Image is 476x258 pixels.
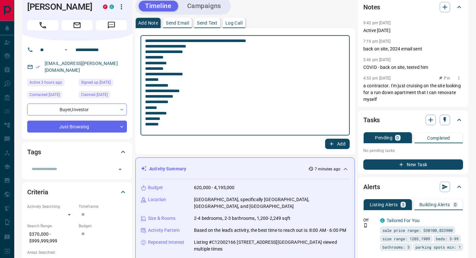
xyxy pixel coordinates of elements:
p: Actively Searching: [27,204,75,210]
svg: Push Notification Only [363,223,368,228]
button: Open [116,165,125,174]
h2: Tags [27,147,41,157]
p: 7 minutes ago [315,166,340,172]
div: Activity Summary7 minutes ago [141,163,349,175]
p: Size & Rooms [148,215,176,222]
p: Areas Searched: [27,250,127,255]
p: 0 [454,202,457,207]
div: Tue Aug 12 2025 [27,79,75,88]
p: 9:42 pm [DATE] [363,21,391,25]
h2: Tasks [363,115,380,125]
div: Buyer , Investor [27,103,127,115]
div: Just Browsing [27,121,127,133]
h2: Alerts [363,182,380,192]
p: Send Text [197,21,218,25]
button: Campaigns [181,1,228,11]
p: Location [148,196,166,203]
span: Call [27,20,58,30]
svg: Email Verified [36,65,40,69]
div: Tasks [363,112,463,128]
p: Off [363,217,376,223]
h2: Notes [363,2,380,12]
p: Active [DATE] [363,27,463,34]
span: Active 3 hours ago [29,79,62,86]
p: COVID - back on site, texted him [363,64,463,71]
p: 4:53 pm [DATE] [363,76,391,81]
span: Claimed [DATE] [81,91,108,98]
a: [EMAIL_ADDRESS][PERSON_NAME][DOMAIN_NAME] [45,61,118,73]
p: [GEOGRAPHIC_DATA], specifically [GEOGRAPHIC_DATA], [GEOGRAPHIC_DATA], and [GEOGRAPHIC_DATA] [194,196,349,210]
div: condos.ca [109,5,114,9]
p: back on site, 2024 email sent [363,46,463,52]
p: Log Call [225,21,243,25]
button: Timeline [139,1,178,11]
p: Search Range: [27,223,75,229]
p: $370,000 - $999,999,999 [27,229,75,246]
p: 3 [402,202,404,207]
p: Pending [375,135,392,140]
div: Thu Dec 12 2019 [79,79,127,88]
p: Timeframe: [79,204,127,210]
div: Thu Dec 12 2019 [79,91,127,100]
button: Open [62,46,70,54]
p: No pending tasks [363,146,463,156]
p: Activity Summary [149,166,186,172]
p: Budget: [79,223,127,229]
a: Tailored For You [387,218,420,223]
span: sale price range: 530100,823900 [382,227,453,233]
p: 0 [396,135,399,140]
div: property.ca [103,5,108,9]
p: 2:46 pm [DATE] [363,58,391,62]
p: 620,000 - 4,195,000 [194,184,235,191]
p: Completed [427,136,450,140]
p: Send Email [166,21,189,25]
button: Pin [435,75,454,81]
button: New Task [363,159,463,170]
span: Signed up [DATE] [81,79,111,86]
p: Listing #C12002166 [STREET_ADDRESS][GEOGRAPHIC_DATA] viewed multiple times [194,239,349,253]
p: a contractor. I'm just cruising on the site looking for a run down apartment that I can renovate ... [363,82,463,103]
p: Repeated Interest [148,239,184,246]
p: Listing Alerts [370,202,398,207]
span: Contacted [DATE] [29,91,60,98]
h1: [PERSON_NAME] [27,2,93,12]
p: 7:19 pm [DATE] [363,39,391,44]
span: bathrooms: 3 [382,244,410,250]
span: Message [96,20,127,30]
div: Tags [27,144,127,160]
span: parking spots min: 1 [415,244,461,250]
p: Building Alerts [419,202,450,207]
p: Budget [148,184,163,191]
span: Email [62,20,93,30]
span: size range: 1203,1909 [382,235,430,242]
span: beds: 3-99 [436,235,459,242]
div: condos.ca [380,218,385,223]
div: Alerts [363,179,463,195]
div: Criteria [27,184,127,200]
p: Activity Pattern [148,227,180,234]
p: Based on the lead's activity, the best time to reach out is: 8:00 AM - 6:00 PM [194,227,346,234]
h2: Criteria [27,187,48,197]
div: Fri May 08 2020 [27,91,75,100]
button: Add [325,139,350,149]
p: 2-4 bedrooms, 2-3 bathrooms, 1,200-2,249 sqft [194,215,290,222]
p: Add Note [138,21,158,25]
